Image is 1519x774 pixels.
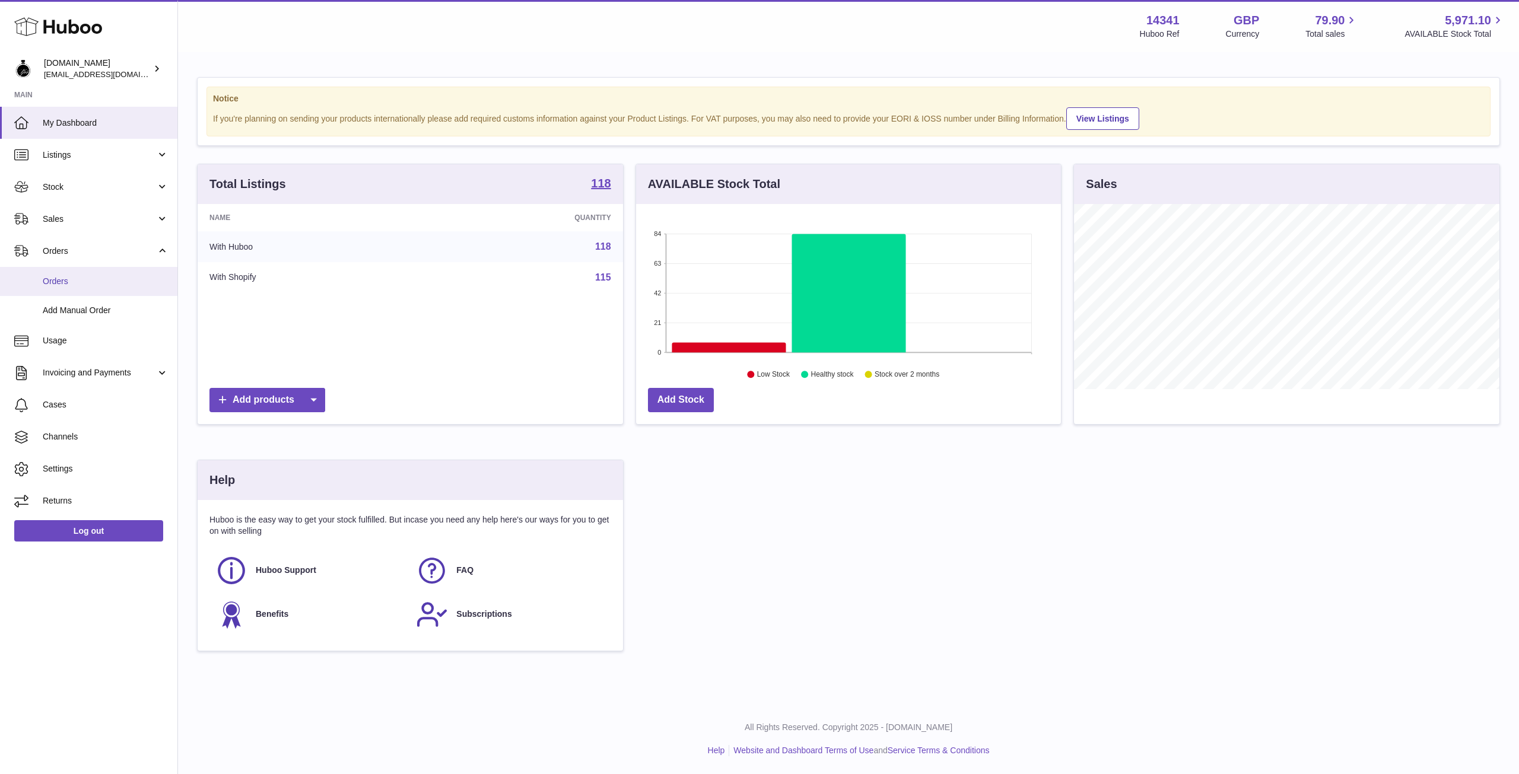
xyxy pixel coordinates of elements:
[44,58,151,80] div: [DOMAIN_NAME]
[213,93,1484,104] strong: Notice
[43,495,169,507] span: Returns
[1226,28,1260,40] div: Currency
[591,177,611,192] a: 118
[648,176,780,192] h3: AVAILABLE Stock Total
[456,565,474,576] span: FAQ
[215,555,404,587] a: Huboo Support
[14,60,32,78] img: theperfumesampler@gmail.com
[43,463,169,474] span: Settings
[654,319,661,326] text: 21
[256,609,288,620] span: Benefits
[43,305,169,316] span: Add Manual Order
[733,746,873,755] a: Website and Dashboard Terms of Use
[456,609,511,620] span: Subscriptions
[595,241,611,251] a: 118
[43,117,169,129] span: My Dashboard
[209,472,235,488] h3: Help
[888,746,990,755] a: Service Terms & Conditions
[209,514,611,537] p: Huboo is the easy way to get your stock fulfilled. But incase you need any help here's our ways f...
[1305,28,1358,40] span: Total sales
[657,349,661,356] text: 0
[44,69,174,79] span: [EMAIL_ADDRESS][DOMAIN_NAME]
[648,388,714,412] a: Add Stock
[1315,12,1345,28] span: 79.90
[1140,28,1180,40] div: Huboo Ref
[43,214,156,225] span: Sales
[416,555,605,587] a: FAQ
[1086,176,1117,192] h3: Sales
[1234,12,1259,28] strong: GBP
[757,371,790,379] text: Low Stock
[198,262,427,293] td: With Shopify
[215,598,404,630] a: Benefits
[708,746,725,755] a: Help
[1404,28,1505,40] span: AVAILABLE Stock Total
[1066,107,1139,130] a: View Listings
[654,260,661,267] text: 63
[43,431,169,442] span: Channels
[416,598,605,630] a: Subscriptions
[1404,12,1505,40] a: 5,971.10 AVAILABLE Stock Total
[256,565,316,576] span: Huboo Support
[43,276,169,287] span: Orders
[209,388,325,412] a: Add products
[654,289,661,297] text: 42
[1445,12,1491,28] span: 5,971.10
[1146,12,1180,28] strong: 14341
[654,230,661,237] text: 84
[875,371,939,379] text: Stock over 2 months
[43,367,156,378] span: Invoicing and Payments
[188,722,1510,733] p: All Rights Reserved. Copyright 2025 - [DOMAIN_NAME]
[43,246,156,257] span: Orders
[811,371,854,379] text: Healthy stock
[729,745,989,756] li: and
[591,177,611,189] strong: 118
[427,204,622,231] th: Quantity
[43,181,156,193] span: Stock
[198,204,427,231] th: Name
[43,335,169,346] span: Usage
[209,176,286,192] h3: Total Listings
[43,149,156,161] span: Listings
[213,106,1484,130] div: If you're planning on sending your products internationally please add required customs informati...
[1305,12,1358,40] a: 79.90 Total sales
[43,399,169,410] span: Cases
[595,272,611,282] a: 115
[198,231,427,262] td: With Huboo
[14,520,163,542] a: Log out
